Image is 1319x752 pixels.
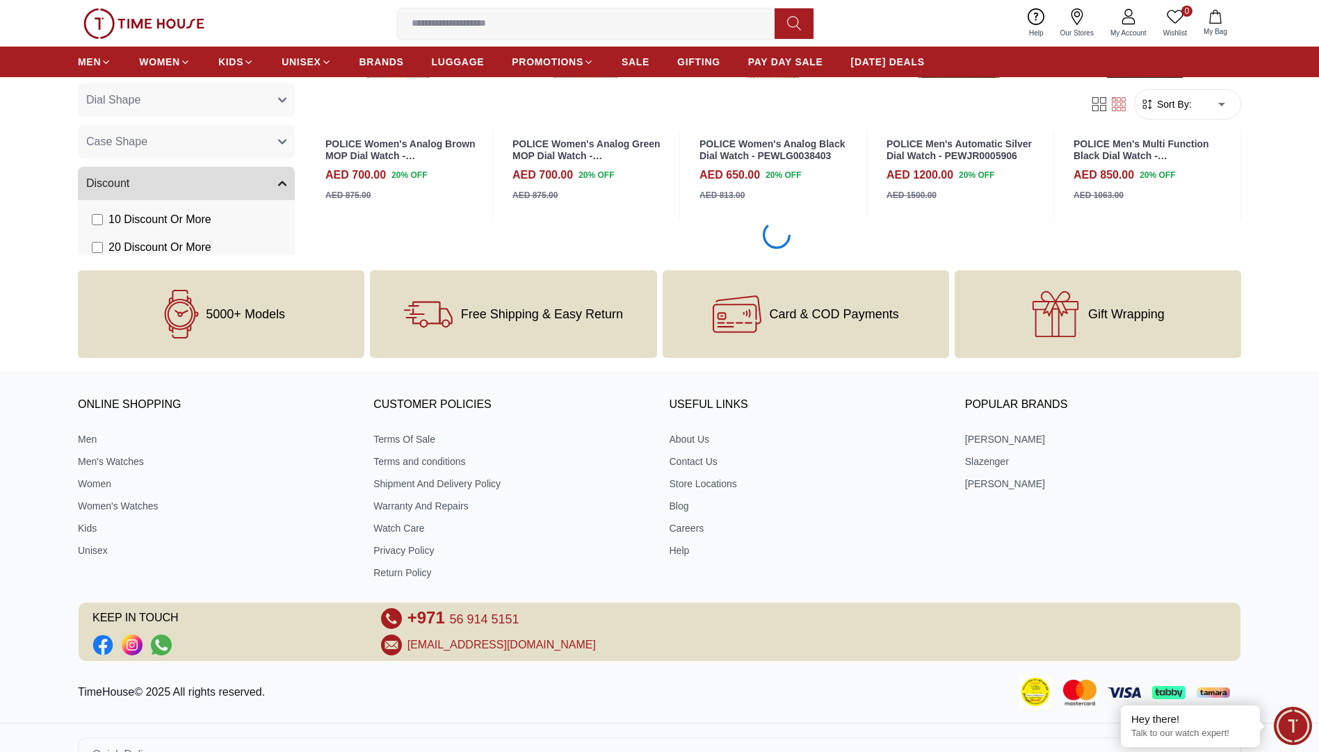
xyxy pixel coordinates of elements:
span: PROMOTIONS [512,55,583,69]
a: Men's Watches [78,455,354,468]
a: BRANDS [359,49,404,74]
span: Free Shipping & Easy Return [461,307,623,321]
a: Help [1021,6,1052,41]
span: GIFTING [677,55,720,69]
a: Privacy Policy [373,543,649,557]
a: Unisex [78,543,354,557]
a: Shipment And Delivery Policy [373,477,649,491]
a: WOMEN [139,49,191,74]
p: Talk to our watch expert! [1131,728,1249,739]
a: POLICE Men's Automatic Silver Dial Watch - PEWJR0005906 [887,138,1032,161]
img: Visa [1108,687,1141,698]
span: 20 % OFF [766,169,801,181]
a: POLICE Men's Multi Function Black Dial Watch - PEWJQ2203241 [1074,138,1209,173]
div: Hey there! [1131,712,1249,726]
h3: Popular Brands [965,395,1241,416]
span: Dial Shape [86,91,140,108]
a: [PERSON_NAME] [965,477,1241,491]
a: Slazenger [965,455,1241,468]
h4: AED 700.00 [325,167,386,183]
a: UNISEX [282,49,331,74]
a: POLICE Women's Analog Black Dial Watch - PEWLG0038403 [699,138,845,161]
a: Men [78,432,354,446]
a: Warranty And Repairs [373,499,649,513]
span: 20 % OFF [391,169,427,181]
a: Social Link [122,635,143,655]
h4: AED 700.00 [512,167,573,183]
a: [PERSON_NAME] [965,432,1241,446]
a: Contact Us [670,455,946,468]
span: WOMEN [139,55,180,69]
a: KIDS [218,49,254,74]
span: BRANDS [359,55,404,69]
span: 56 914 5151 [449,612,519,626]
a: PROMOTIONS [512,49,594,74]
div: Chat Widget [1274,707,1312,745]
button: My Bag [1195,7,1236,40]
a: Help [670,543,946,557]
span: Sort By: [1154,97,1192,111]
button: Dial Shape [78,83,295,116]
span: Our Stores [1055,28,1099,38]
a: GIFTING [677,49,720,74]
h4: AED 850.00 [1074,167,1134,183]
a: [DATE] DEALS [851,49,925,74]
a: Women's Watches [78,499,354,513]
span: KEEP IN TOUCH [92,608,362,629]
a: LUGGAGE [432,49,485,74]
span: [DATE] DEALS [851,55,925,69]
span: 20 % OFF [959,169,994,181]
a: Store Locations [670,477,946,491]
span: PAY DAY SALE [748,55,823,69]
a: Blog [670,499,946,513]
a: SALE [622,49,649,74]
a: +971 56 914 5151 [407,608,519,629]
p: TimeHouse© 2025 All rights reserved. [78,684,270,701]
a: Watch Care [373,521,649,535]
span: Help [1023,28,1049,38]
a: MEN [78,49,111,74]
h3: USEFUL LINKS [670,395,946,416]
img: ... [83,8,204,39]
span: UNISEX [282,55,321,69]
li: Facebook [92,635,113,655]
span: MEN [78,55,101,69]
span: 5000+ Models [206,307,285,321]
a: PAY DAY SALE [748,49,823,74]
div: AED 813.00 [699,189,745,202]
h3: ONLINE SHOPPING [78,395,354,416]
span: 0 [1181,6,1192,17]
div: AED 1063.00 [1074,189,1124,202]
button: Case Shape [78,124,295,158]
img: Tamara Payment [1197,687,1230,698]
span: Gift Wrapping [1088,307,1165,321]
a: Return Policy [373,566,649,580]
a: Social Link [151,635,172,655]
a: POLICE Women's Analog Green MOP Dial Watch - PEWLG0038840 [512,138,661,173]
a: About Us [670,432,946,446]
span: Discount [86,174,129,191]
a: Terms Of Sale [373,432,649,446]
span: Case Shape [86,133,147,149]
input: 20 Discount Or More [92,241,103,252]
a: POLICE Women's Analog Brown MOP Dial Watch - PEWLG0038841 [325,138,476,173]
div: AED 1500.00 [887,189,937,202]
span: SALE [622,55,649,69]
h3: CUSTOMER POLICIES [373,395,649,416]
span: My Bag [1198,26,1233,37]
span: 20 % OFF [578,169,614,181]
span: My Account [1105,28,1152,38]
a: Careers [670,521,946,535]
a: [EMAIL_ADDRESS][DOMAIN_NAME] [407,637,596,653]
span: Card & COD Payments [770,307,899,321]
img: Tabby Payment [1152,686,1186,699]
span: LUGGAGE [432,55,485,69]
div: AED 875.00 [325,189,371,202]
h4: AED 650.00 [699,167,760,183]
span: 20 % OFF [1140,169,1175,181]
img: Mastercard [1063,680,1097,705]
span: 10 Discount Or More [108,211,211,227]
a: Terms and conditions [373,455,649,468]
span: Wishlist [1158,28,1192,38]
input: 10 Discount Or More [92,213,103,224]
